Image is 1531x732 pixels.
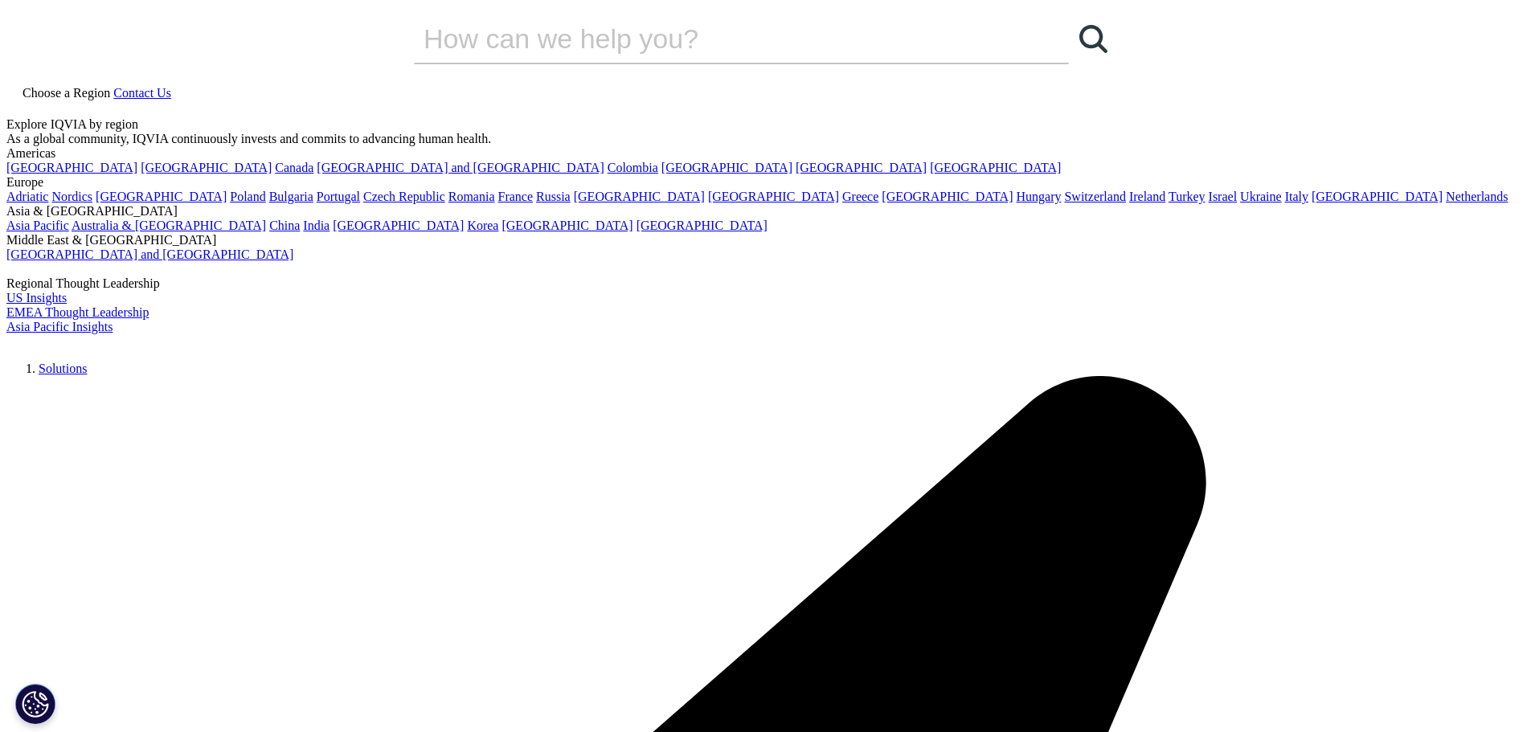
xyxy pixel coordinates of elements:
[501,219,632,232] a: [GEOGRAPHIC_DATA]
[39,362,87,375] a: Solutions
[230,190,265,203] a: Poland
[51,190,92,203] a: Nordics
[467,219,498,232] a: Korea
[317,161,604,174] a: [GEOGRAPHIC_DATA] and [GEOGRAPHIC_DATA]
[574,190,705,203] a: [GEOGRAPHIC_DATA]
[1209,190,1238,203] a: Israel
[1312,190,1443,203] a: [GEOGRAPHIC_DATA]
[333,219,464,232] a: [GEOGRAPHIC_DATA]
[269,219,300,232] a: China
[1079,25,1107,53] svg: Search
[708,190,839,203] a: [GEOGRAPHIC_DATA]
[363,190,445,203] a: Czech Republic
[1129,190,1165,203] a: Ireland
[141,161,272,174] a: [GEOGRAPHIC_DATA]
[637,219,768,232] a: [GEOGRAPHIC_DATA]
[842,190,878,203] a: Greece
[6,190,48,203] a: Adriatic
[96,190,227,203] a: [GEOGRAPHIC_DATA]
[6,276,1525,291] div: Regional Thought Leadership
[1064,190,1125,203] a: Switzerland
[6,175,1525,190] div: Europe
[796,161,927,174] a: [GEOGRAPHIC_DATA]
[6,117,1525,132] div: Explore IQVIA by region
[303,219,330,232] a: India
[1069,14,1117,63] a: Search
[608,161,658,174] a: Colombia
[23,86,110,100] span: Choose a Region
[6,291,67,305] a: US Insights
[269,190,313,203] a: Bulgaria
[882,190,1013,203] a: [GEOGRAPHIC_DATA]
[1016,190,1061,203] a: Hungary
[661,161,792,174] a: [GEOGRAPHIC_DATA]
[930,161,1061,174] a: [GEOGRAPHIC_DATA]
[6,219,69,232] a: Asia Pacific
[448,190,495,203] a: Romania
[6,146,1525,161] div: Americas
[72,219,266,232] a: Australia & [GEOGRAPHIC_DATA]
[6,233,1525,247] div: Middle East & [GEOGRAPHIC_DATA]
[1285,190,1308,203] a: Italy
[15,684,55,724] button: Cookies Settings
[6,320,113,333] a: Asia Pacific Insights
[6,305,149,319] a: EMEA Thought Leadership
[113,86,171,100] a: Contact Us
[317,190,360,203] a: Portugal
[275,161,313,174] a: Canada
[414,14,1023,63] input: Search
[1240,190,1282,203] a: Ukraine
[6,161,137,174] a: [GEOGRAPHIC_DATA]
[6,204,1525,219] div: Asia & [GEOGRAPHIC_DATA]
[498,190,534,203] a: France
[6,132,1525,146] div: As a global community, IQVIA continuously invests and commits to advancing human health.
[6,247,293,261] a: [GEOGRAPHIC_DATA] and [GEOGRAPHIC_DATA]
[1446,190,1508,203] a: Netherlands
[536,190,571,203] a: Russia
[1169,190,1206,203] a: Turkey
